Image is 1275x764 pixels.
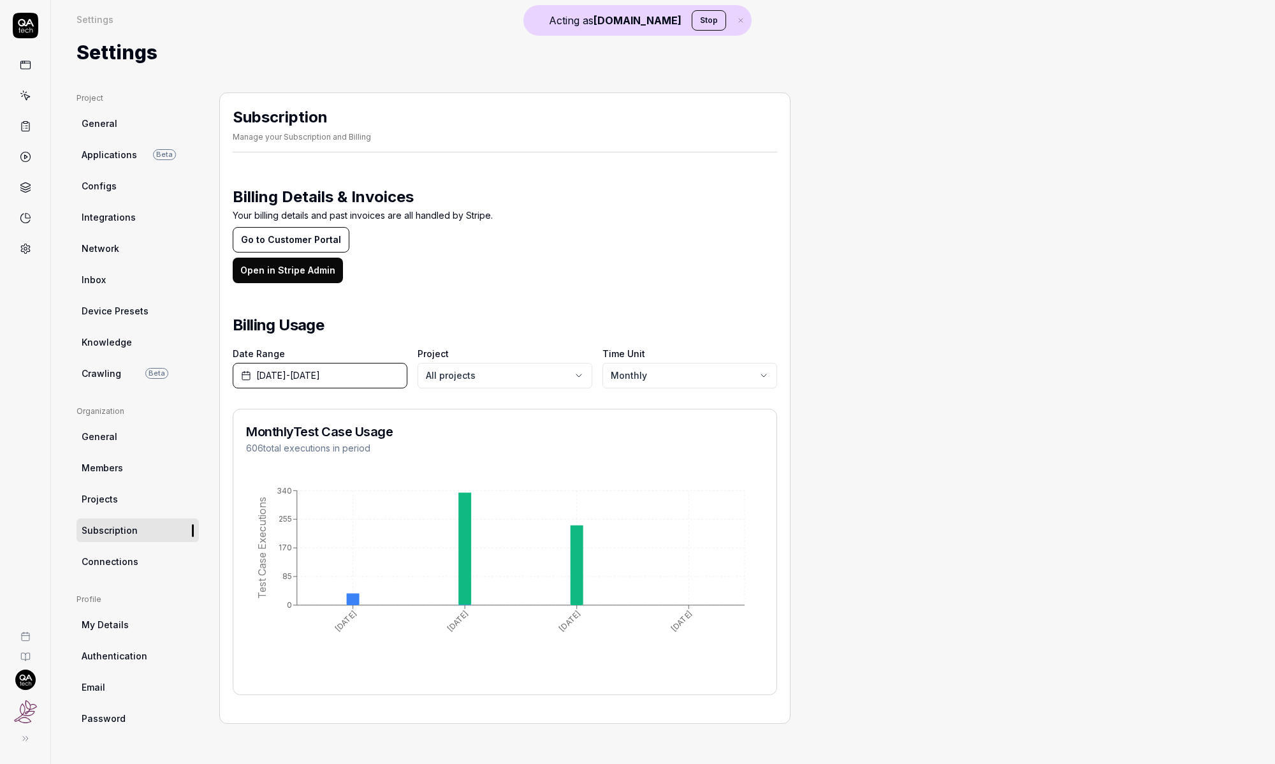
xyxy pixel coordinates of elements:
[256,369,320,382] span: [DATE] - [DATE]
[76,205,199,229] a: Integrations
[76,594,199,605] div: Profile
[5,690,45,726] button: Lavendla Logo
[445,608,470,633] tspan: [DATE]
[76,112,199,135] a: General
[82,524,138,537] span: Subscription
[82,367,121,380] span: Crawling
[233,227,349,253] button: Go to Customer Portal
[82,242,119,255] span: Network
[76,518,199,542] a: Subscription
[153,149,176,160] span: Beta
[333,608,358,633] tspan: [DATE]
[82,335,132,349] span: Knowledge
[76,143,199,166] a: ApplicationsBeta
[82,555,138,568] span: Connections
[76,707,199,730] a: Password
[5,642,45,662] a: Documentation
[233,186,777,209] h2: Billing Details & Invoices
[256,497,268,599] tspan: Test Case Executions
[76,550,199,573] a: Connections
[76,237,199,260] a: Network
[76,425,199,448] a: General
[14,700,37,723] img: Lavendla Logo
[557,608,582,633] tspan: [DATE]
[287,600,292,610] tspan: 0
[602,347,777,360] label: Time Unit
[233,131,371,143] div: Manage your Subscription and Billing
[82,273,106,286] span: Inbox
[82,304,149,318] span: Device Presets
[82,117,117,130] span: General
[82,430,117,443] span: General
[282,571,292,581] tspan: 85
[669,608,694,633] tspan: [DATE]
[76,487,199,511] a: Projects
[82,148,137,161] span: Applications
[82,680,105,694] span: Email
[145,368,168,379] span: Beta
[233,265,343,275] a: Open in Stripe Admin
[76,675,199,699] a: Email
[76,299,199,323] a: Device Presets
[76,92,199,104] div: Project
[82,179,117,193] span: Configs
[233,258,343,283] button: Open in Stripe Admin
[233,347,407,360] label: Date Range
[246,422,393,441] h2: Monthly Test Case Usage
[82,712,126,725] span: Password
[15,670,36,690] img: 7ccf6c19-61ad-4a6c-8811-018b02a1b829.jpg
[692,10,726,31] button: Stop
[76,174,199,198] a: Configs
[82,618,129,631] span: My Details
[76,406,199,417] div: Organization
[279,514,292,524] tspan: 255
[246,441,393,455] p: 606 total executions in period
[82,649,147,663] span: Authentication
[76,613,199,636] a: My Details
[76,330,199,354] a: Knowledge
[76,268,199,291] a: Inbox
[233,106,371,129] h2: Subscription
[418,347,592,360] label: Project
[82,210,136,224] span: Integrations
[76,456,199,480] a: Members
[233,314,777,337] h2: Billing Usage
[76,38,157,67] h1: Settings
[233,363,407,388] button: [DATE]-[DATE]
[82,461,123,474] span: Members
[5,621,45,642] a: Book a call with us
[277,485,292,495] tspan: 340
[76,362,199,385] a: CrawlingBeta
[82,492,118,506] span: Projects
[279,543,292,552] tspan: 170
[233,209,777,227] p: Your billing details and past invoices are all handled by Stripe.
[76,13,113,26] div: Settings
[76,644,199,668] a: Authentication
